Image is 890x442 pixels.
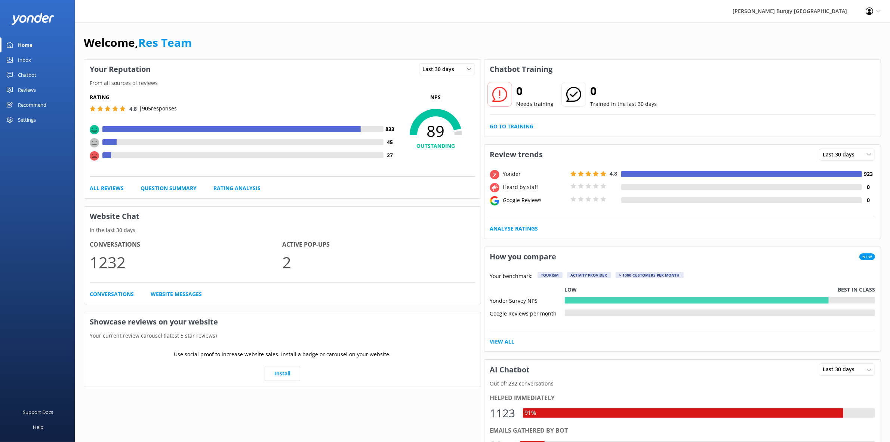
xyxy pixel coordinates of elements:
div: 91% [523,408,538,418]
h3: Review trends [484,145,549,164]
div: Chatbot [18,67,36,82]
div: Tourism [538,272,563,278]
h3: AI Chatbot [484,360,536,379]
h4: 27 [384,151,397,159]
div: Reviews [18,82,36,97]
div: Google Reviews per month [490,310,565,316]
span: New [859,253,875,260]
div: > 1000 customers per month [616,272,684,278]
h3: How you compare [484,247,562,266]
a: Analyse Ratings [490,225,538,233]
h4: 45 [384,138,397,146]
div: Support Docs [23,405,53,420]
p: Trained in the last 30 days [591,100,657,108]
h4: 833 [384,125,397,133]
a: Res Team [138,35,192,50]
div: Yonder [501,170,569,178]
a: Conversations [90,290,134,298]
div: Activity Provider [567,272,611,278]
p: Your benchmark: [490,272,533,281]
p: In the last 30 days [84,226,481,234]
p: Your current review carousel (latest 5 star reviews) [84,332,481,340]
h4: 0 [862,183,875,191]
p: Out of 1232 conversations [484,379,881,388]
h4: OUTSTANDING [397,142,475,150]
p: 2 [282,250,475,275]
div: Home [18,37,33,52]
span: 4.8 [129,105,137,112]
h4: Active Pop-ups [282,240,475,250]
span: 89 [397,122,475,140]
p: | 905 responses [139,104,177,113]
h4: 923 [862,170,875,178]
p: Best in class [838,286,875,294]
h2: 0 [591,82,657,100]
p: From all sources of reviews [84,79,481,87]
a: Question Summary [141,184,197,192]
div: Heard by staff [501,183,569,191]
a: Website Messages [151,290,202,298]
a: Go to Training [490,122,534,131]
h3: Your Reputation [84,60,156,79]
h3: Website Chat [84,207,481,226]
span: Last 30 days [423,65,459,73]
a: View All [490,338,515,346]
h1: Welcome, [84,34,192,52]
div: Inbox [18,52,31,67]
div: Helped immediately [490,393,875,403]
div: Settings [18,112,36,127]
a: All Reviews [90,184,124,192]
span: Last 30 days [823,365,859,374]
h2: 0 [517,82,554,100]
div: Emails gathered by bot [490,426,875,436]
div: Help [33,420,43,435]
h3: Chatbot Training [484,60,558,79]
div: 1123 [490,404,515,422]
p: 1232 [90,250,282,275]
p: Needs training [517,100,554,108]
h4: Conversations [90,240,282,250]
h3: Showcase reviews on your website [84,312,481,332]
span: Last 30 days [823,150,859,159]
a: Install [265,366,300,381]
span: 4.8 [610,170,618,177]
h4: 0 [862,196,875,204]
a: Rating Analysis [213,184,261,192]
p: NPS [397,93,475,101]
div: Google Reviews [501,196,569,204]
img: yonder-white-logo.png [11,13,54,25]
h5: Rating [90,93,397,101]
div: Yonder Survey NPS [490,297,565,304]
p: Low [565,286,577,294]
div: Recommend [18,97,46,112]
p: Use social proof to increase website sales. Install a badge or carousel on your website. [174,350,391,359]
